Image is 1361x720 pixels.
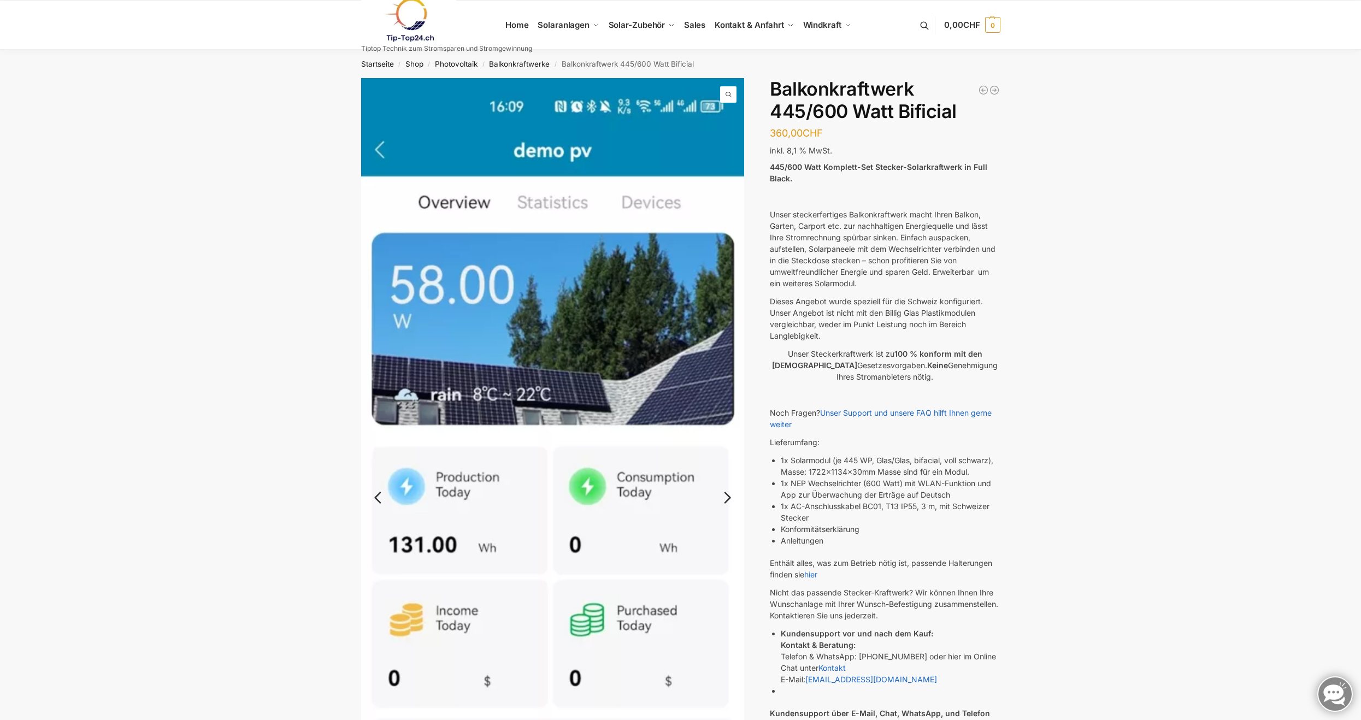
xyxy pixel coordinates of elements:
a: Sales [679,1,710,50]
a: Startseite [361,60,394,68]
span: Sales [684,20,706,30]
strong: Kundensupport vor und nach dem Kauf: [781,629,933,638]
li: Telefon & WhatsApp: [PHONE_NUMBER] oder hier im Online Chat unter E-Mail: [781,628,1000,685]
li: 1x AC-Anschlusskabel BC01, T13 IP55, 3 m, mit Schweizer Stecker [781,500,1000,523]
li: 1x NEP Wechselrichter (600 Watt) mit WLAN-Funktion und App zur Überwachung der Erträge auf Deutsch [781,477,1000,500]
a: Balkonkraftwerk 600/810 Watt Fullblack [989,85,1000,96]
a: hier [804,570,817,579]
a: Windkraft [798,1,856,50]
span: / [550,60,561,69]
img: Balkonkraftwerk 445/600 Watt Bificial 15 [744,78,1128,589]
p: Lieferumfang: [770,436,1000,448]
span: / [478,60,489,69]
a: Solar-Zubehör [604,1,679,50]
span: / [394,60,405,69]
li: Konformitätserklärung [781,523,1000,535]
a: Steckerkraftwerk 890 Watt mit verstellbaren Balkonhalterungen inkl. Lieferung [978,85,989,96]
p: Nicht das passende Stecker-Kraftwerk? Wir können Ihnen Ihre Wunschanlage mit Ihrer Wunsch-Befesti... [770,587,1000,621]
li: Anleitungen [781,535,1000,546]
span: CHF [963,20,980,30]
nav: Breadcrumb [341,50,1020,78]
p: Unser steckerfertiges Balkonkraftwerk macht Ihren Balkon, Garten, Carport etc. zur nachhaltigen E... [770,209,1000,289]
span: / [423,60,435,69]
span: inkl. 8,1 % MwSt. [770,146,832,155]
p: Tiptop Technik zum Stromsparen und Stromgewinnung [361,45,532,52]
p: Unser Steckerkraftwerk ist zu Gesetzesvorgaben. Genehmigung Ihres Stromanbieters nötig. [770,348,1000,382]
strong: Keine [927,361,948,370]
span: Solar-Zubehör [609,20,665,30]
li: 1x Solarmodul (je 445 WP, Glas/Glas, bifacial, voll schwarz), Masse: 1722x1134x30mm Masse sind fü... [781,455,1000,477]
a: Balkonkraftwerke [489,60,550,68]
a: Unser Support und unsere FAQ hilft Ihnen gerne weiter [770,408,992,429]
a: Photovoltaik [435,60,478,68]
span: 0,00 [944,20,980,30]
a: Shop [405,60,423,68]
span: Kontakt & Anfahrt [715,20,784,30]
span: Windkraft [803,20,841,30]
strong: Kontakt & Beratung: [781,640,856,650]
a: Kontakt [818,663,846,672]
a: Solaranlagen [533,1,604,50]
h1: Balkonkraftwerk 445/600 Watt Bificial [770,78,1000,123]
span: Solaranlagen [538,20,590,30]
p: Dieses Angebot wurde speziell für die Schweiz konfiguriert. Unser Angebot ist nicht mit den Billi... [770,296,1000,341]
a: 0,00CHF 0 [944,9,1000,42]
a: Kontakt & Anfahrt [710,1,798,50]
p: Enthält alles, was zum Betrieb nötig ist, passende Halterungen finden sie [770,557,1000,580]
span: CHF [803,127,823,139]
p: Noch Fragen? [770,407,1000,430]
strong: 445/600 Watt Komplett-Set Stecker-Solarkraftwerk in Full Black. [770,162,987,183]
a: [EMAIL_ADDRESS][DOMAIN_NAME] [805,675,937,684]
span: 0 [985,17,1000,33]
bdi: 360,00 [770,127,823,139]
